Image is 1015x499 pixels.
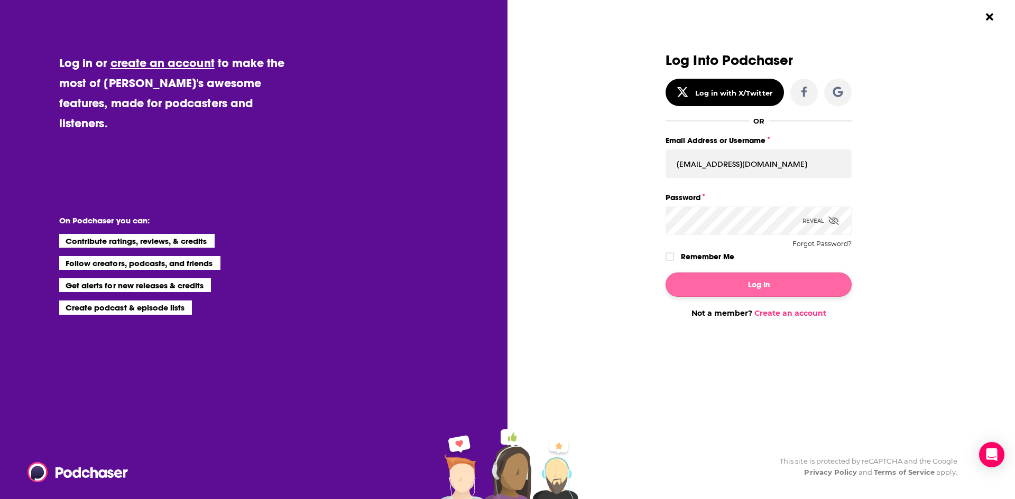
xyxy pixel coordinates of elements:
[110,55,215,70] a: create an account
[59,256,220,270] li: Follow creators, podcasts, and friends
[27,462,129,482] img: Podchaser - Follow, Share and Rate Podcasts
[980,7,1000,27] button: Close Button
[666,191,852,204] label: Password
[59,278,211,292] li: Get alerts for new releases & credits
[666,134,852,147] label: Email Address or Username
[59,300,192,314] li: Create podcast & episode lists
[666,272,852,297] button: Log In
[792,240,852,248] button: Forgot Password?
[804,468,857,476] a: Privacy Policy
[27,462,121,482] a: Podchaser - Follow, Share and Rate Podcasts
[681,250,734,263] label: Remember Me
[666,308,852,318] div: Not a member?
[802,206,839,235] div: Reveal
[666,79,784,106] button: Log in with X/Twitter
[59,215,271,225] li: On Podchaser you can:
[979,442,1004,467] div: Open Intercom Messenger
[59,234,215,248] li: Contribute ratings, reviews, & credits
[666,53,852,68] h3: Log Into Podchaser
[771,456,957,478] div: This site is protected by reCAPTCHA and the Google and apply.
[874,468,935,476] a: Terms of Service
[666,149,852,178] input: Email Address or Username
[695,89,773,97] div: Log in with X/Twitter
[754,308,826,318] a: Create an account
[753,117,764,125] div: OR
